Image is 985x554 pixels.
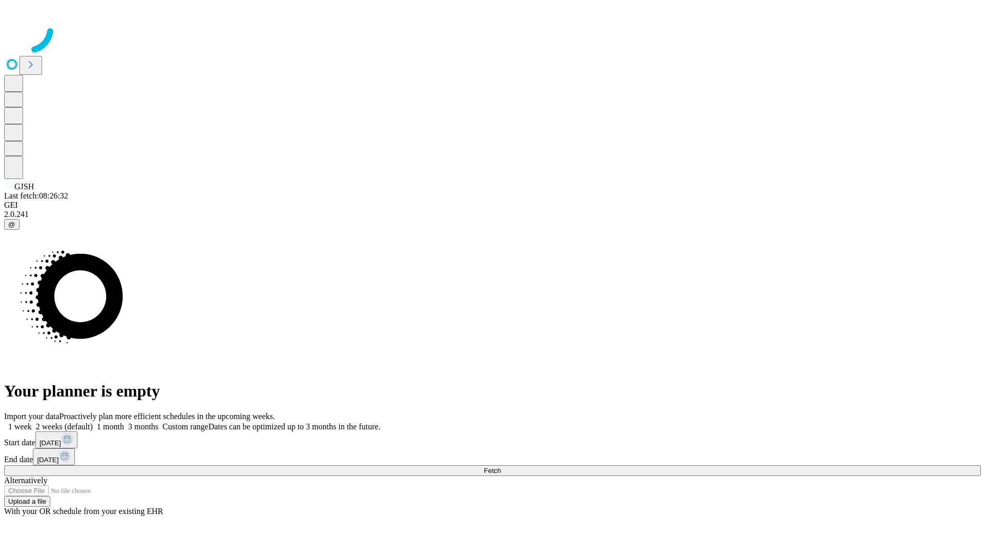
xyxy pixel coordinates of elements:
[4,465,981,476] button: Fetch
[484,467,501,474] span: Fetch
[33,448,75,465] button: [DATE]
[4,496,50,507] button: Upload a file
[4,201,981,210] div: GEI
[8,221,15,228] span: @
[4,476,47,485] span: Alternatively
[36,422,93,431] span: 2 weeks (default)
[4,412,60,421] span: Import your data
[8,422,32,431] span: 1 week
[128,422,159,431] span: 3 months
[97,422,124,431] span: 1 month
[14,182,34,191] span: GJSH
[4,210,981,219] div: 2.0.241
[163,422,208,431] span: Custom range
[35,431,77,448] button: [DATE]
[4,382,981,401] h1: Your planner is empty
[4,191,68,200] span: Last fetch: 08:26:32
[4,448,981,465] div: End date
[4,507,163,516] span: With your OR schedule from your existing EHR
[208,422,380,431] span: Dates can be optimized up to 3 months in the future.
[37,456,58,464] span: [DATE]
[40,439,61,447] span: [DATE]
[60,412,275,421] span: Proactively plan more efficient schedules in the upcoming weeks.
[4,431,981,448] div: Start date
[4,219,19,230] button: @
